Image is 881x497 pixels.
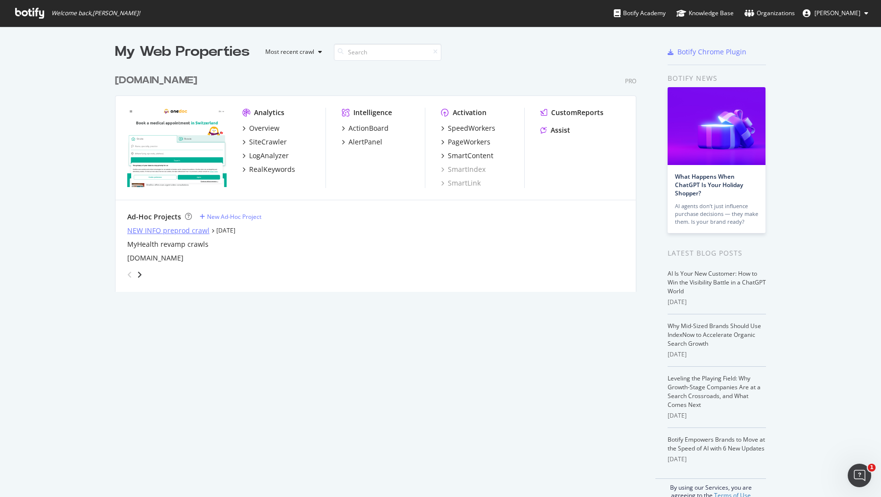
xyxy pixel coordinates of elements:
[668,350,766,359] div: [DATE]
[441,178,481,188] a: SmartLink
[668,298,766,307] div: [DATE]
[353,108,392,118] div: Intelligence
[249,151,289,161] div: LogAnalyzer
[242,165,295,174] a: RealKeywords
[216,226,235,235] a: [DATE]
[249,165,295,174] div: RealKeywords
[200,213,261,221] a: New Ad-Hoc Project
[207,213,261,221] div: New Ad-Hoc Project
[127,253,184,263] a: [DOMAIN_NAME]
[51,9,140,17] span: Welcome back, [PERSON_NAME] !
[668,411,766,420] div: [DATE]
[348,123,389,133] div: ActionBoard
[814,9,860,17] span: Alexie Barthélemy
[136,270,143,280] div: angle-right
[242,151,289,161] a: LogAnalyzer
[448,137,490,147] div: PageWorkers
[448,151,493,161] div: SmartContent
[540,125,570,135] a: Assist
[668,374,761,409] a: Leveling the Playing Field: Why Growth-Stage Companies Are at a Search Crossroads, and What Comes...
[668,47,746,57] a: Botify Chrome Plugin
[675,202,758,226] div: AI agents don’t just influence purchase decisions — they make them. Is your brand ready?
[668,269,766,295] a: AI Is Your New Customer: How to Win the Visibility Battle in a ChatGPT World
[448,123,495,133] div: SpeedWorkers
[249,137,287,147] div: SiteCrawler
[551,125,570,135] div: Assist
[668,322,761,348] a: Why Mid-Sized Brands Should Use IndexNow to Accelerate Organic Search Growth
[441,123,495,133] a: SpeedWorkers
[676,8,734,18] div: Knowledge Base
[441,151,493,161] a: SmartContent
[257,44,326,60] button: Most recent crawl
[342,137,382,147] a: AlertPanel
[265,49,314,55] div: Most recent crawl
[127,239,209,249] a: MyHealth revamp crawls
[668,435,765,452] a: Botify Empowers Brands to Move at the Speed of AI with 6 New Updates
[795,5,876,21] button: [PERSON_NAME]
[668,248,766,259] div: Latest Blog Posts
[342,123,389,133] a: ActionBoard
[625,77,636,85] div: Pro
[441,165,486,174] a: SmartIndex
[127,226,209,236] a: NEW INFO preprod crawl
[115,62,644,292] div: grid
[348,137,382,147] div: AlertPanel
[334,44,441,61] input: Search
[115,42,250,62] div: My Web Properties
[242,137,287,147] a: SiteCrawler
[868,464,876,472] span: 1
[551,108,603,118] div: CustomReports
[744,8,795,18] div: Organizations
[115,73,201,88] a: [DOMAIN_NAME]
[115,73,197,88] div: [DOMAIN_NAME]
[127,212,181,222] div: Ad-Hoc Projects
[127,108,227,187] img: onedoc.ch
[540,108,603,118] a: CustomReports
[675,172,743,197] a: What Happens When ChatGPT Is Your Holiday Shopper?
[668,73,766,84] div: Botify news
[123,267,136,283] div: angle-left
[668,455,766,464] div: [DATE]
[254,108,284,118] div: Analytics
[614,8,666,18] div: Botify Academy
[249,123,279,133] div: Overview
[677,47,746,57] div: Botify Chrome Plugin
[441,137,490,147] a: PageWorkers
[242,123,279,133] a: Overview
[453,108,487,118] div: Activation
[668,87,765,165] img: What Happens When ChatGPT Is Your Holiday Shopper?
[848,464,871,487] iframe: Intercom live chat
